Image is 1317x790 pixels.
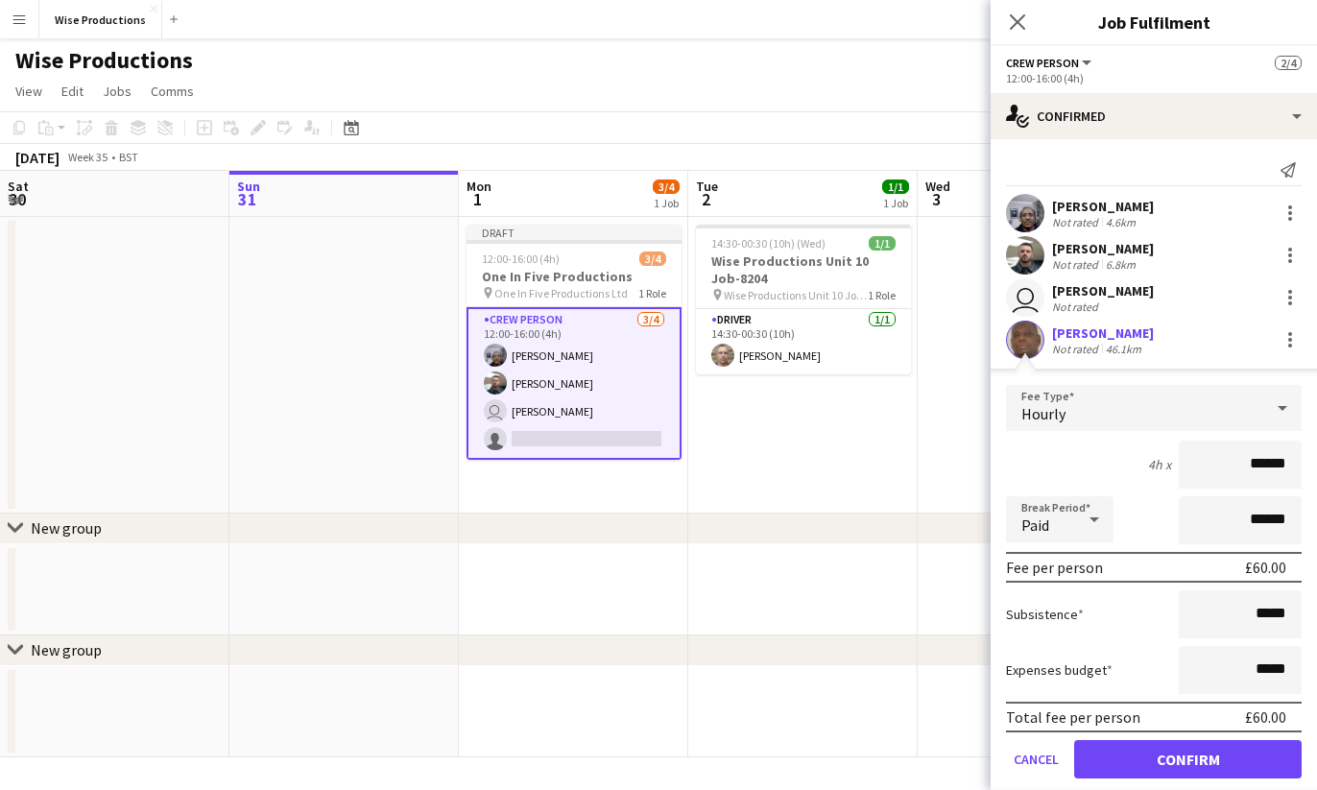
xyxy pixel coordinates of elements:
[1052,299,1102,314] div: Not rated
[1052,240,1154,257] div: [PERSON_NAME]
[1006,606,1084,623] label: Subsistence
[143,79,202,104] a: Comms
[654,196,679,210] div: 1 Job
[724,288,868,302] span: Wise Productions Unit 10 Job-8204
[39,1,162,38] button: Wise Productions
[464,188,491,210] span: 1
[1275,56,1302,70] span: 2/4
[1021,404,1066,423] span: Hourly
[868,288,896,302] span: 1 Role
[925,178,950,195] span: Wed
[638,286,666,300] span: 1 Role
[653,180,680,194] span: 3/4
[15,46,193,75] h1: Wise Productions
[8,79,50,104] a: View
[31,640,102,659] div: New group
[15,148,60,167] div: [DATE]
[61,83,84,100] span: Edit
[883,196,908,210] div: 1 Job
[711,236,826,251] span: 14:30-00:30 (10h) (Wed)
[1052,215,1102,229] div: Not rated
[1148,456,1171,473] div: 4h x
[1021,515,1049,535] span: Paid
[991,10,1317,35] h3: Job Fulfilment
[31,518,102,538] div: New group
[119,150,138,164] div: BST
[467,225,682,460] app-job-card: Draft12:00-16:00 (4h)3/4One In Five Productions One In Five Productions Ltd1 RoleCrew Person3/412...
[1052,257,1102,272] div: Not rated
[882,180,909,194] span: 1/1
[467,178,491,195] span: Mon
[1052,282,1154,299] div: [PERSON_NAME]
[1006,558,1103,577] div: Fee per person
[1074,740,1302,778] button: Confirm
[1006,56,1094,70] button: Crew Person
[1102,257,1139,272] div: 6.8km
[467,307,682,460] app-card-role: Crew Person3/412:00-16:00 (4h)[PERSON_NAME][PERSON_NAME] [PERSON_NAME]
[696,309,911,374] app-card-role: Driver1/114:30-00:30 (10h)[PERSON_NAME]
[696,178,718,195] span: Tue
[1006,740,1066,778] button: Cancel
[1006,661,1113,679] label: Expenses budget
[237,178,260,195] span: Sun
[482,251,560,266] span: 12:00-16:00 (4h)
[103,83,132,100] span: Jobs
[494,286,628,300] span: One In Five Productions Ltd
[696,252,911,287] h3: Wise Productions Unit 10 Job-8204
[467,268,682,285] h3: One In Five Productions
[1245,707,1286,727] div: £60.00
[1102,342,1145,356] div: 46.1km
[693,188,718,210] span: 2
[869,236,896,251] span: 1/1
[151,83,194,100] span: Comms
[1245,558,1286,577] div: £60.00
[1006,56,1079,70] span: Crew Person
[1006,707,1140,727] div: Total fee per person
[5,188,29,210] span: 30
[639,251,666,266] span: 3/4
[95,79,139,104] a: Jobs
[467,225,682,240] div: Draft
[54,79,91,104] a: Edit
[234,188,260,210] span: 31
[922,188,950,210] span: 3
[1102,215,1139,229] div: 4.6km
[1052,198,1154,215] div: [PERSON_NAME]
[1052,324,1154,342] div: [PERSON_NAME]
[63,150,111,164] span: Week 35
[1006,71,1302,85] div: 12:00-16:00 (4h)
[8,178,29,195] span: Sat
[15,83,42,100] span: View
[1052,342,1102,356] div: Not rated
[991,93,1317,139] div: Confirmed
[696,225,911,374] app-job-card: 14:30-00:30 (10h) (Wed)1/1Wise Productions Unit 10 Job-8204 Wise Productions Unit 10 Job-82041 Ro...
